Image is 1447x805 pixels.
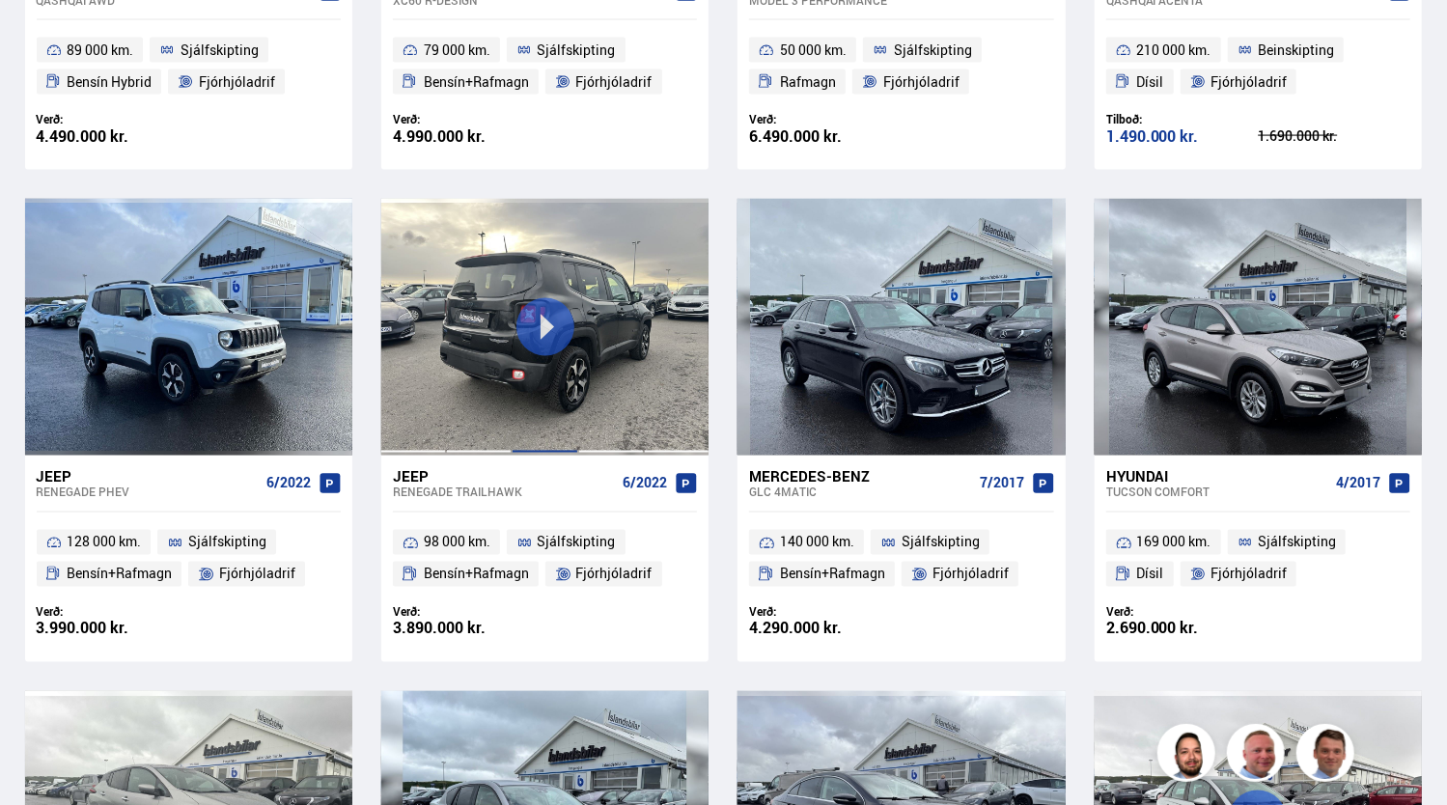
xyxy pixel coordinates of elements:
[393,128,545,145] div: 4.990.000 kr.
[266,476,311,491] span: 6/2022
[67,563,172,586] span: Bensín+Rafmagn
[749,486,971,499] div: GLC 4MATIC
[538,531,616,554] span: Sjálfskipting
[37,128,189,145] div: 4.490.000 kr.
[576,70,653,94] span: Fjórhjóladrif
[623,476,667,491] span: 6/2022
[1106,112,1259,126] div: Tilboð:
[749,468,971,486] div: Mercedes-Benz
[37,621,189,637] div: 3.990.000 kr.
[749,621,902,637] div: 4.290.000 kr.
[780,70,836,94] span: Rafmagn
[188,531,266,554] span: Sjálfskipting
[37,486,259,499] div: Renegade PHEV
[737,456,1065,662] a: Mercedes-Benz GLC 4MATIC 7/2017 140 000 km. Sjálfskipting Bensín+Rafmagn Fjórhjóladrif Verð: 4.29...
[749,128,902,145] div: 6.490.000 kr.
[67,70,152,94] span: Bensín Hybrid
[1230,727,1288,785] img: siFngHWaQ9KaOqBr.png
[199,70,275,94] span: Fjórhjóladrif
[37,468,259,486] div: Jeep
[219,563,295,586] span: Fjórhjóladrif
[576,563,653,586] span: Fjórhjóladrif
[393,112,545,126] div: Verð:
[1137,70,1164,94] span: Dísil
[381,456,709,662] a: Jeep Renegade TRAILHAWK 6/2022 98 000 km. Sjálfskipting Bensín+Rafmagn Fjórhjóladrif Verð: 3.890....
[1137,531,1211,554] span: 169 000 km.
[25,456,352,662] a: Jeep Renegade PHEV 6/2022 128 000 km. Sjálfskipting Bensín+Rafmagn Fjórhjóladrif Verð: 3.990.000 kr.
[1299,727,1357,785] img: FbJEzSuNWCJXmdc-.webp
[980,476,1024,491] span: 7/2017
[181,39,259,62] span: Sjálfskipting
[393,468,615,486] div: Jeep
[424,563,529,586] span: Bensín+Rafmagn
[67,531,141,554] span: 128 000 km.
[780,531,854,554] span: 140 000 km.
[894,39,972,62] span: Sjálfskipting
[1106,468,1328,486] div: Hyundai
[424,70,529,94] span: Bensín+Rafmagn
[1095,456,1422,662] a: Hyundai Tucson COMFORT 4/2017 169 000 km. Sjálfskipting Dísil Fjórhjóladrif Verð: 2.690.000 kr.
[1160,727,1218,785] img: nhp88E3Fdnt1Opn2.png
[393,621,545,637] div: 3.890.000 kr.
[1210,563,1287,586] span: Fjórhjóladrif
[883,70,960,94] span: Fjórhjóladrif
[749,605,902,620] div: Verð:
[1106,486,1328,499] div: Tucson COMFORT
[538,39,616,62] span: Sjálfskipting
[780,39,847,62] span: 50 000 km.
[393,605,545,620] div: Verð:
[1210,70,1287,94] span: Fjórhjóladrif
[1258,39,1334,62] span: Beinskipting
[424,531,490,554] span: 98 000 km.
[1336,476,1380,491] span: 4/2017
[780,563,885,586] span: Bensín+Rafmagn
[37,112,189,126] div: Verð:
[1106,621,1259,637] div: 2.690.000 kr.
[1258,129,1410,143] div: 1.690.000 kr.
[67,39,133,62] span: 89 000 km.
[1258,531,1336,554] span: Sjálfskipting
[1106,605,1259,620] div: Verð:
[902,531,980,554] span: Sjálfskipting
[1106,128,1259,145] div: 1.490.000 kr.
[1137,563,1164,586] span: Dísil
[749,112,902,126] div: Verð:
[15,8,73,66] button: Opna LiveChat spjallviðmót
[932,563,1009,586] span: Fjórhjóladrif
[1137,39,1211,62] span: 210 000 km.
[393,486,615,499] div: Renegade TRAILHAWK
[37,605,189,620] div: Verð:
[424,39,490,62] span: 79 000 km.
